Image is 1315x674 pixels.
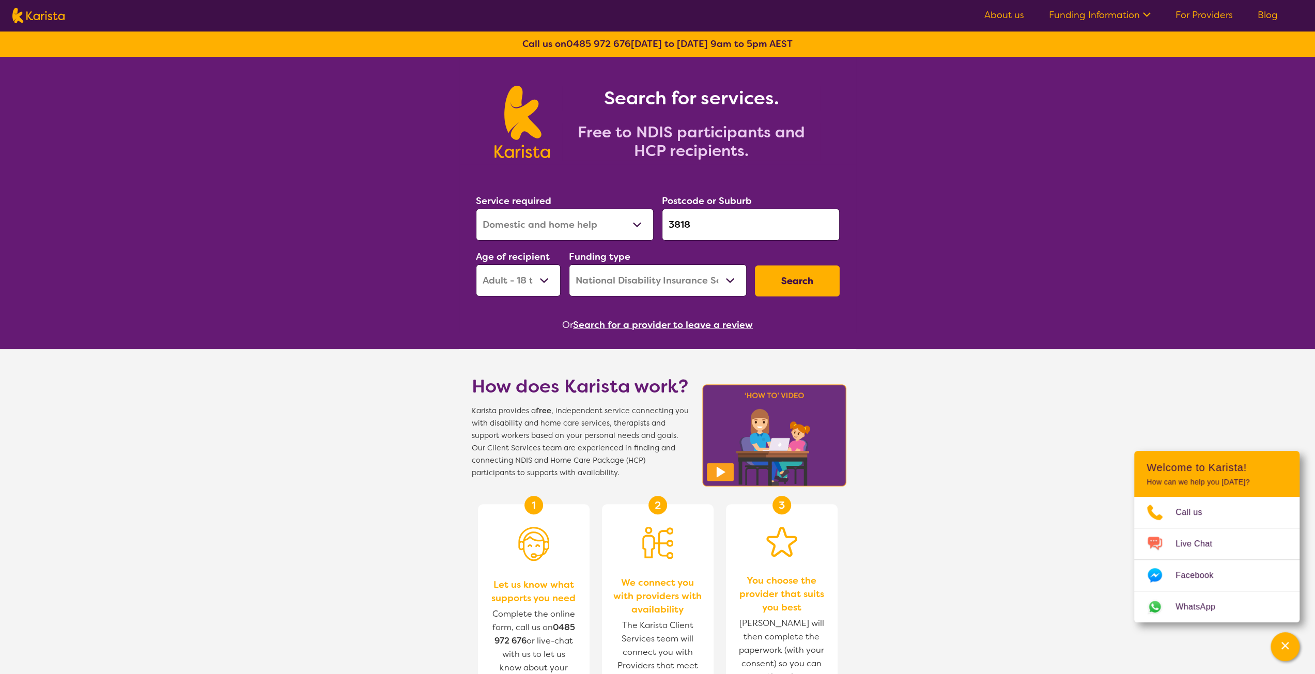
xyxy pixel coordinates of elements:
button: Channel Menu [1271,632,1299,661]
span: Live Chat [1175,536,1225,552]
img: Karista logo [494,86,550,158]
h2: Free to NDIS participants and HCP recipients. [562,123,821,160]
b: free [536,406,551,416]
a: 0485 972 676 [566,38,631,50]
img: Person with headset icon [518,527,549,561]
span: Let us know what supports you need [488,578,579,605]
a: Blog [1258,9,1278,21]
a: Web link opens in a new tab. [1134,591,1299,622]
a: About us [984,9,1024,21]
label: Age of recipient [476,250,550,263]
label: Service required [476,195,551,207]
div: 1 [524,496,543,514]
span: Or [562,317,573,333]
div: 2 [648,496,667,514]
a: For Providers [1175,9,1233,21]
label: Funding type [569,250,630,263]
h2: Welcome to Karista! [1147,461,1287,474]
b: Call us on [DATE] to [DATE] 9am to 5pm AEST [522,38,793,50]
p: How can we help you [DATE]? [1147,478,1287,487]
h1: Search for services. [562,86,821,111]
button: Search [755,265,840,296]
a: Funding Information [1049,9,1151,21]
div: Channel Menu [1134,451,1299,622]
img: Karista video [699,381,850,490]
span: You choose the provider that suits you best [736,574,827,614]
span: Facebook [1175,568,1226,583]
span: WhatsApp [1175,599,1228,615]
img: Star icon [766,527,797,557]
span: Karista provides a , independent service connecting you with disability and home care services, t... [472,405,689,479]
img: Karista logo [12,8,65,23]
span: Call us [1175,505,1215,520]
div: 3 [772,496,791,514]
span: We connect you with providers with availability [612,576,703,616]
label: Postcode or Suburb [662,195,752,207]
ul: Choose channel [1134,497,1299,622]
h1: How does Karista work? [472,374,689,399]
img: Person being matched to services icon [642,527,673,559]
input: Type [662,209,840,241]
button: Search for a provider to leave a review [573,317,753,333]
